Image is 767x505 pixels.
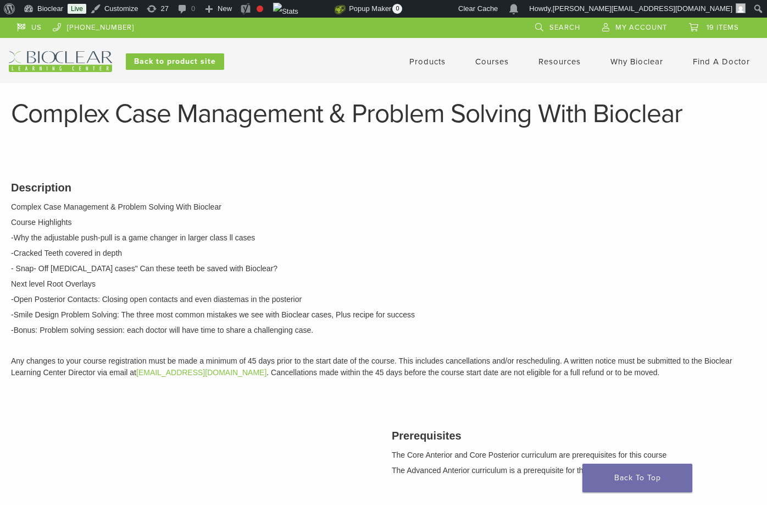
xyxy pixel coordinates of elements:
[11,278,756,290] p: Next level Root Overlays
[553,4,732,13] span: [PERSON_NAME][EMAIL_ADDRESS][DOMAIN_NAME]
[707,23,739,32] span: 19 items
[392,4,402,14] span: 0
[9,51,112,72] img: Bioclear
[136,368,266,377] a: [EMAIL_ADDRESS][DOMAIN_NAME]
[11,325,756,336] p: -Bonus: Problem solving session: each doctor will have time to share a challenging case.
[11,309,756,321] p: -Smile Design Problem Solving: The three most common mistakes we see with Bioclear cases, Plus re...
[549,23,580,32] span: Search
[126,53,224,70] a: Back to product site
[11,101,756,127] h1: Complex Case Management & Problem Solving With Bioclear
[11,263,756,275] p: - Snap- Off [MEDICAL_DATA] cases" Can these teeth be saved with Bioclear?
[409,57,446,67] a: Products
[17,18,42,34] a: US
[11,294,756,305] p: -Open Posterior Contacts: Closing open contacts and even diastemas in the posterior
[689,18,739,34] a: 19 items
[273,3,335,16] img: Views over 48 hours. Click for more Jetpack Stats.
[68,4,86,14] a: Live
[535,18,580,34] a: Search
[392,465,756,476] p: The Advanced Anterior curriculum is a prerequisite for this course
[11,232,756,244] p: -Why the adjustable push-pull is a game changer in larger class ll cases
[475,57,509,67] a: Courses
[53,18,134,34] a: [PHONE_NUMBER]
[11,201,756,213] p: Complex Case Management & Problem Solving With Bioclear
[538,57,581,67] a: Resources
[11,248,756,259] p: -Cracked Teeth covered in depth
[11,356,732,377] span: Any changes to your course registration must be made a minimum of 45 days prior to the start date...
[392,449,756,461] p: The Core Anterior and Core Posterior curriculum are prerequisites for this course
[11,217,756,228] p: Course Highlights
[582,464,692,492] a: Back To Top
[693,57,750,67] a: Find A Doctor
[11,179,756,196] h3: Description
[257,6,263,12] div: Focus keyphrase not set
[610,57,663,67] a: Why Bioclear
[615,23,667,32] span: My Account
[392,427,756,444] h3: Prerequisites
[602,18,667,34] a: My Account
